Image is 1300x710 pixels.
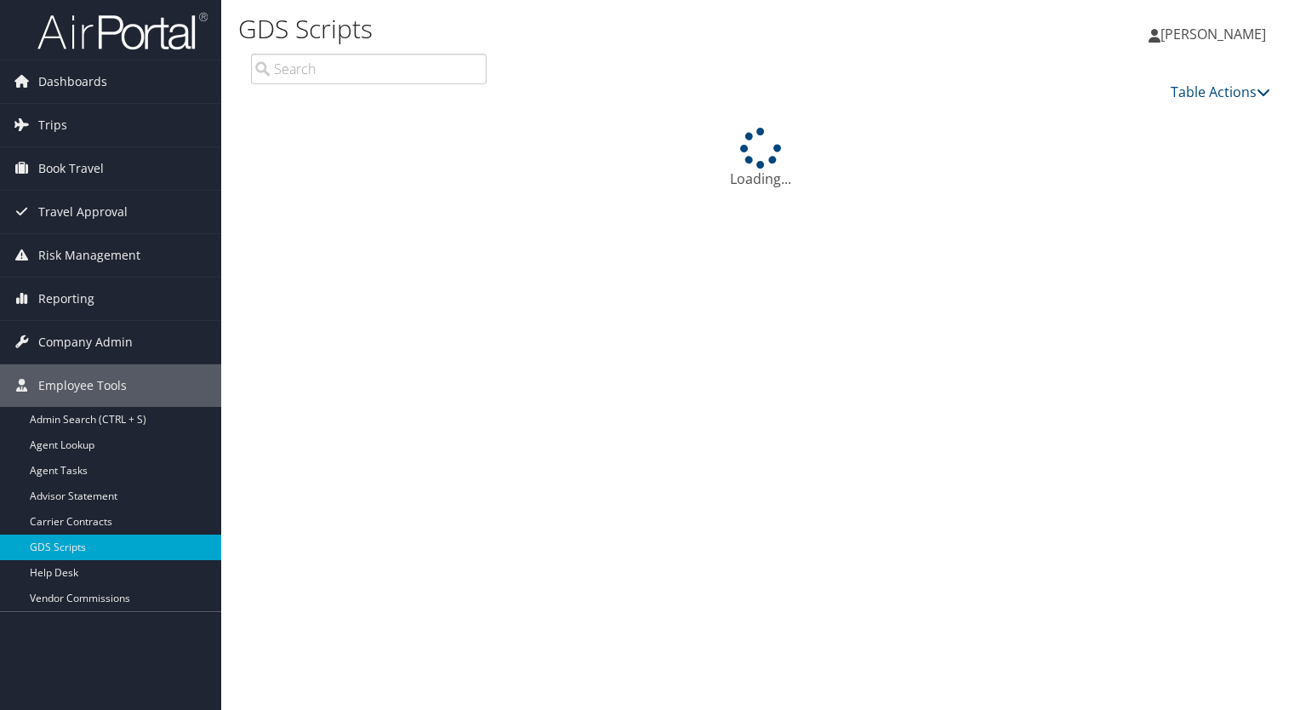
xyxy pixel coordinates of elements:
[38,191,128,233] span: Travel Approval
[38,147,104,190] span: Book Travel
[1160,25,1266,43] span: [PERSON_NAME]
[38,364,127,407] span: Employee Tools
[37,11,208,51] img: airportal-logo.png
[38,321,133,364] span: Company Admin
[38,104,67,146] span: Trips
[1149,9,1283,60] a: [PERSON_NAME]
[251,54,487,84] input: Search
[251,128,1270,189] div: Loading...
[238,11,935,47] h1: GDS Scripts
[38,60,107,103] span: Dashboards
[38,278,94,320] span: Reporting
[38,234,140,277] span: Risk Management
[1171,83,1270,101] a: Table Actions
